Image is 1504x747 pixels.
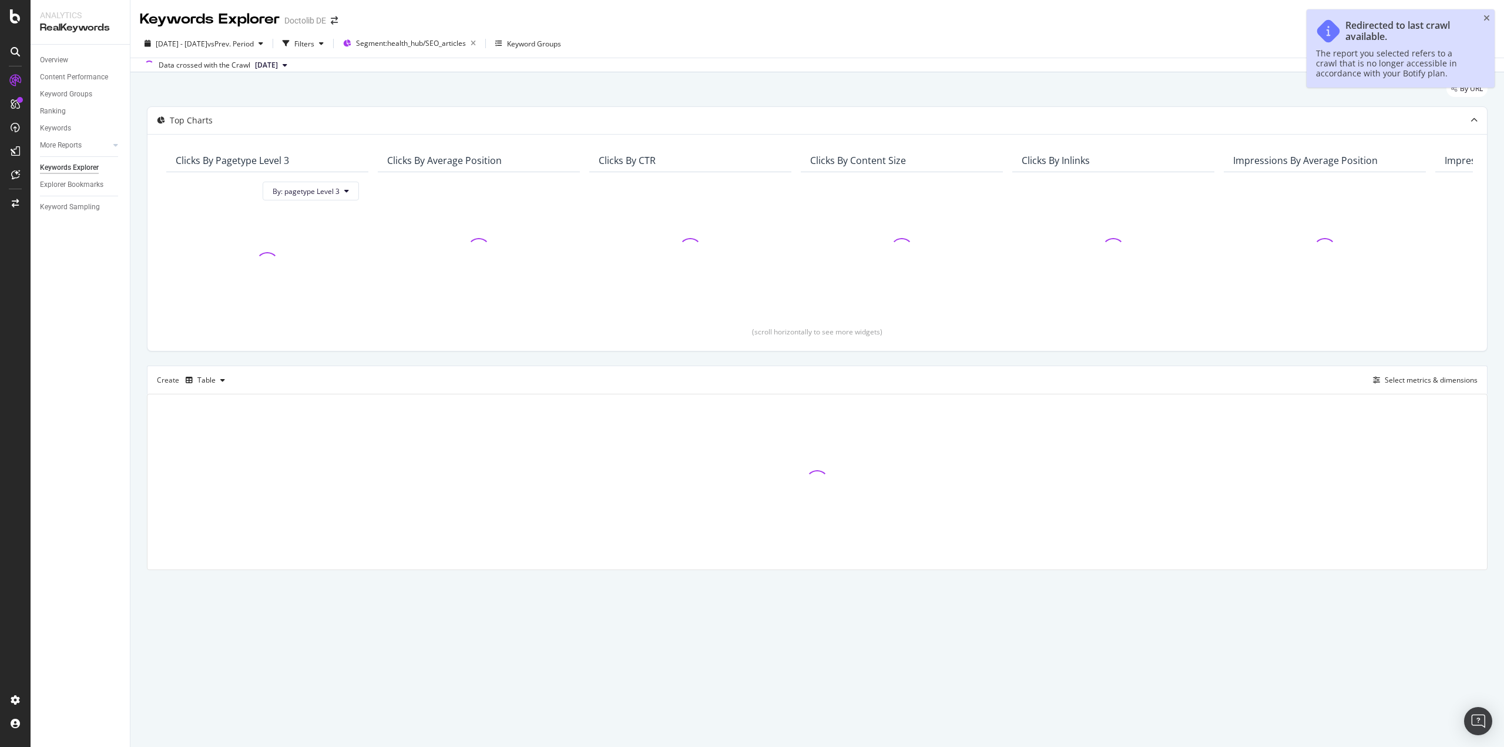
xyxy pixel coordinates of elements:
a: Overview [40,54,122,66]
div: Clicks By Inlinks [1022,155,1090,166]
div: Redirected to last crawl available. [1345,20,1473,42]
div: Select metrics & dimensions [1385,375,1478,385]
div: Create [157,371,230,390]
a: Explorer Bookmarks [40,179,122,191]
button: Select metrics & dimensions [1368,373,1478,387]
div: Keywords Explorer [140,9,280,29]
div: Open Intercom Messenger [1464,707,1492,735]
div: Analytics [40,9,120,21]
div: Overview [40,54,68,66]
div: (scroll horizontally to see more widgets) [162,327,1473,337]
div: Keywords [40,122,71,135]
div: More Reports [40,139,82,152]
button: [DATE] - [DATE]vsPrev. Period [140,34,268,53]
div: Clicks By Average Position [387,155,502,166]
button: Table [181,371,230,390]
div: Content Performance [40,71,108,83]
div: The report you selected refers to a crawl that is no longer accessible in accordance with your Bo... [1316,48,1473,78]
div: Keywords Explorer [40,162,99,174]
span: Segment: health_hub/SEO_articles [356,38,466,48]
div: close toast [1483,14,1490,22]
div: Keyword Groups [507,39,561,49]
a: Content Performance [40,71,122,83]
div: Doctolib DE [284,15,326,26]
div: Data crossed with the Crawl [159,60,250,71]
div: Clicks By Content Size [810,155,906,166]
div: Ranking [40,105,66,118]
div: Filters [294,39,314,49]
span: By: pagetype Level 3 [273,186,340,196]
a: Ranking [40,105,122,118]
div: Clicks By CTR [599,155,656,166]
div: Explorer Bookmarks [40,179,103,191]
button: [DATE] [250,58,292,72]
a: More Reports [40,139,110,152]
div: arrow-right-arrow-left [331,16,338,25]
a: Keywords Explorer [40,162,122,174]
div: RealKeywords [40,21,120,35]
span: [DATE] - [DATE] [156,39,207,49]
span: 2024 May. 17th [255,60,278,71]
div: Impressions By Average Position [1233,155,1378,166]
a: Keywords [40,122,122,135]
div: Table [197,377,216,384]
a: Keyword Groups [40,88,122,101]
button: Segment:health_hub/SEO_articles [338,34,481,53]
div: Keyword Groups [40,88,92,101]
a: Keyword Sampling [40,201,122,213]
button: Keyword Groups [491,34,566,53]
button: Filters [278,34,328,53]
div: Top Charts [170,115,213,126]
div: Keyword Sampling [40,201,100,213]
span: vs Prev. Period [207,39,254,49]
button: By: pagetype Level 3 [263,182,359,200]
div: Clicks By pagetype Level 3 [176,155,289,166]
